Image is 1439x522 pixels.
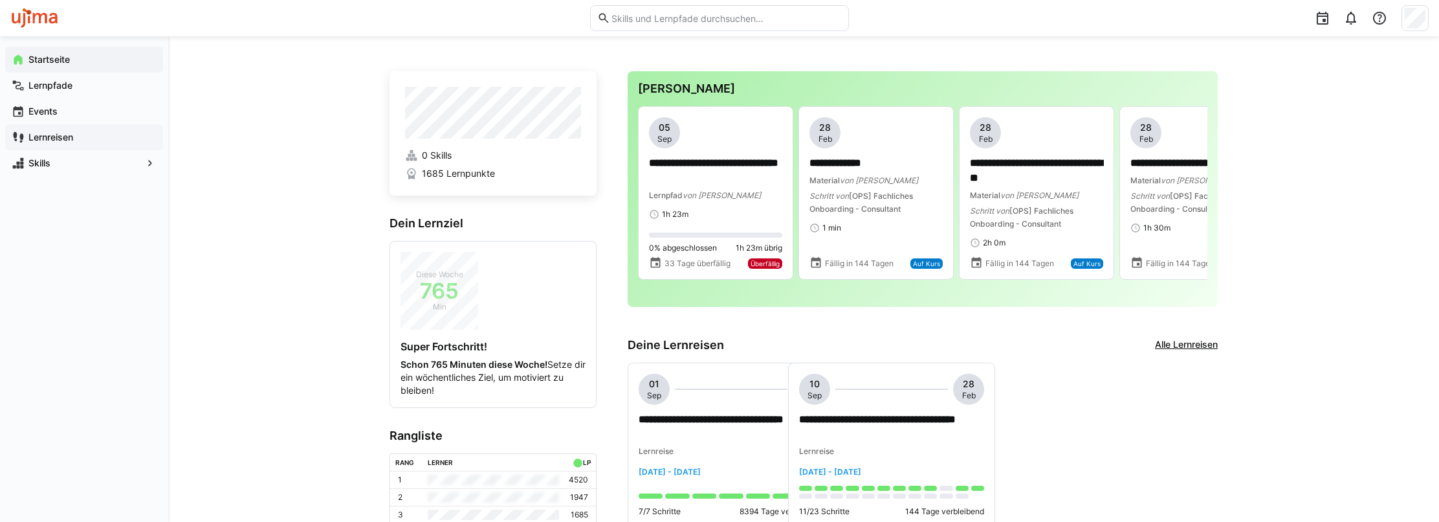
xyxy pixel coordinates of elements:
span: von [PERSON_NAME] [683,190,761,200]
span: 28 [980,121,991,134]
h3: Deine Lernreisen [628,338,724,352]
span: Material [970,190,1000,200]
span: 01 [649,378,659,391]
span: von [PERSON_NAME] [1161,176,1239,185]
input: Skills und Lernpfade durchsuchen… [610,12,842,24]
span: Schritt von [970,206,1009,216]
h3: Dein Lernziel [390,216,597,231]
p: 4520 [569,475,588,485]
span: Feb [979,134,993,144]
span: 33 Tage überfällig [665,258,730,269]
span: [OPS] Fachliches Onboarding - Consultant [809,191,913,214]
p: 144 Tage verbleibend [905,506,984,517]
p: 7/7 Schritte [639,506,681,517]
span: Fällig in 144 Tagen [825,258,894,269]
p: 8394 Tage verbleibend [740,506,824,517]
span: 2h 0m [983,238,1005,248]
span: 1h 23m [662,209,688,220]
span: 28 [1140,121,1152,134]
span: von [PERSON_NAME] [840,176,918,185]
p: 11/23 Schritte [799,506,850,517]
div: Lerner [428,459,453,466]
span: Feb [818,134,832,144]
span: [DATE] - [DATE] [799,467,861,477]
span: Schritt von [1130,191,1170,201]
h3: Rangliste [390,429,597,443]
div: LP [583,459,591,466]
span: 28 [963,378,974,391]
span: 1685 Lernpunkte [422,167,495,180]
span: [DATE] - [DATE] [639,467,701,477]
span: Fällig in 144 Tagen [985,258,1054,269]
span: 1 min [822,223,841,233]
span: von [PERSON_NAME] [1000,190,1079,200]
p: 1685 [571,510,588,520]
span: Schritt von [809,191,849,201]
span: Sep [647,391,661,401]
span: Auf Kurs [1073,260,1101,267]
span: 10 [809,378,820,391]
p: Setze dir ein wöchentliches Ziel, um motiviert zu bleiben! [401,358,586,397]
p: 2 [398,492,402,503]
span: Lernreise [799,446,834,456]
span: [OPS] Fachliches Onboarding - Consultant [1130,191,1234,214]
span: 0% abgeschlossen [649,243,717,253]
span: Feb [1139,134,1153,144]
span: Material [1130,176,1161,185]
span: Lernpfad [649,190,683,200]
span: Feb [962,391,976,401]
span: 1h 23m übrig [736,243,782,253]
span: Material [809,176,840,185]
div: Rang [395,459,414,466]
span: [OPS] Fachliches Onboarding - Consultant [970,206,1073,229]
p: 1947 [570,492,588,503]
span: Lernreise [639,446,674,456]
span: 05 [659,121,670,134]
p: 1 [398,475,402,485]
span: 28 [819,121,831,134]
h3: [PERSON_NAME] [638,82,1207,96]
span: Sep [807,391,822,401]
strong: Schon 765 Minuten diese Woche! [401,359,547,370]
span: 1h 30m [1143,223,1170,233]
p: 3 [398,510,403,520]
span: Fällig in 144 Tagen [1146,258,1214,269]
span: 0 Skills [422,149,452,162]
span: Auf Kurs [913,260,940,267]
h4: Super Fortschritt! [401,340,586,353]
a: Alle Lernreisen [1155,338,1218,352]
span: Überfällig [751,260,780,267]
a: 0 Skills [405,149,581,162]
span: Sep [657,134,672,144]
